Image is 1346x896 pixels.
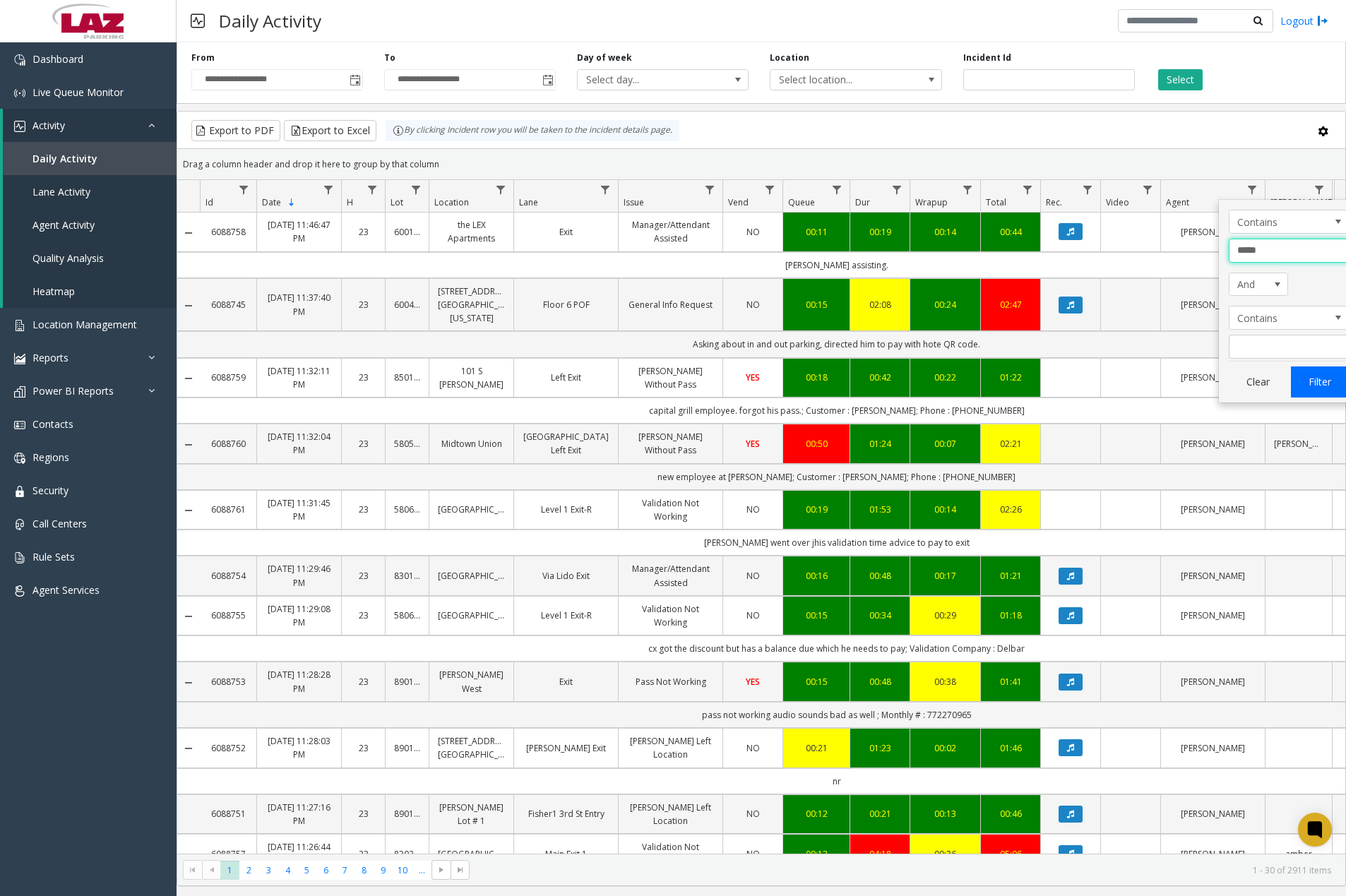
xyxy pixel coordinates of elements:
a: 00:46 [989,807,1032,820]
span: Activity [32,119,65,132]
span: Agent Services [32,583,100,597]
a: [PERSON_NAME] Without Pass [627,430,714,457]
img: 'icon' [14,386,25,398]
a: [PERSON_NAME] Without Pass [627,364,714,391]
span: Page 6 [316,861,335,880]
a: 00:24 [919,298,972,311]
a: [DATE] 11:26:44 PM [266,840,333,867]
img: 'icon' [14,121,25,132]
a: Parker Filter Menu [1310,180,1329,199]
a: 00:21 [859,807,901,820]
a: 00:07 [919,437,972,450]
a: [PERSON_NAME] Exit [523,741,609,755]
a: 23 [350,741,376,755]
span: Page 2 [239,861,258,880]
a: [PERSON_NAME] Left Location [627,801,714,828]
a: 01:41 [989,675,1032,688]
a: [GEOGRAPHIC_DATA] [438,609,505,622]
img: 'icon' [14,419,25,431]
a: 00:14 [919,225,972,239]
a: Logout [1280,13,1328,28]
a: 23 [350,225,376,239]
a: Agent Filter Menu [1243,180,1262,199]
a: [DATE] 11:29:46 PM [266,562,333,589]
div: 00:48 [859,569,901,583]
span: Select day... [578,70,714,90]
a: 00:12 [792,847,841,861]
div: 00:34 [859,609,901,622]
a: NO [732,741,774,755]
a: [PERSON_NAME] [1169,225,1256,239]
a: [STREET_ADDRESS][GEOGRAPHIC_DATA] [438,734,505,761]
label: Day of week [577,52,632,64]
a: 00:29 [919,609,972,622]
label: Incident Id [963,52,1011,64]
div: 00:11 [792,225,841,239]
a: 00:15 [792,609,841,622]
a: 890118 [394,807,420,820]
a: NO [732,807,774,820]
div: 00:16 [792,569,841,583]
a: 6088755 [208,609,248,622]
span: NO [746,742,760,754]
a: 01:46 [989,741,1032,755]
span: Go to the next page [431,860,451,880]
a: 01:22 [989,371,1032,384]
div: 00:15 [792,675,841,688]
a: Video Filter Menu [1138,180,1157,199]
span: Lane Activity [32,185,90,198]
a: NO [732,847,774,861]
img: 'icon' [14,353,25,364]
button: Select [1158,69,1203,90]
span: Page 3 [259,861,278,880]
span: Live Queue Monitor [32,85,124,99]
a: 00:13 [919,807,972,820]
div: 00:19 [859,225,901,239]
a: Level 1 Exit-R [523,609,609,622]
div: 01:53 [859,503,901,516]
a: Exit [523,675,609,688]
a: Main Exit 1 [523,847,609,861]
a: NO [732,225,774,239]
a: H Filter Menu [363,180,382,199]
a: Collapse Details [177,373,200,384]
button: Export to Excel [284,120,376,141]
a: [GEOGRAPHIC_DATA] [438,847,505,861]
a: Issue Filter Menu [701,180,720,199]
a: 00:12 [792,807,841,820]
span: Power BI Reports [32,384,114,398]
a: 101 S [PERSON_NAME] [438,364,505,391]
a: Collapse Details [177,300,200,311]
span: NO [746,570,760,582]
a: 05:06 [989,847,1032,861]
img: 'icon' [14,453,25,464]
div: 00:18 [792,371,841,384]
a: 00:22 [919,371,972,384]
img: 'icon' [14,552,25,563]
a: 23 [350,569,376,583]
img: pageIcon [191,4,205,38]
img: 'icon' [14,88,25,99]
a: Quality Analysis [3,241,177,275]
span: Select location... [770,70,907,90]
a: 6088754 [208,569,248,583]
a: 02:21 [989,437,1032,450]
a: 600419 [394,298,420,311]
a: [PERSON_NAME] Left Location [627,734,714,761]
a: [PERSON_NAME] [1274,437,1323,450]
a: [DATE] 11:27:16 PM [266,801,333,828]
a: 6088759 [208,371,248,384]
a: [STREET_ADDRESS][GEOGRAPHIC_DATA][US_STATE] [438,285,505,325]
a: 00:19 [792,503,841,516]
a: 00:15 [792,298,841,311]
span: YES [746,371,760,383]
